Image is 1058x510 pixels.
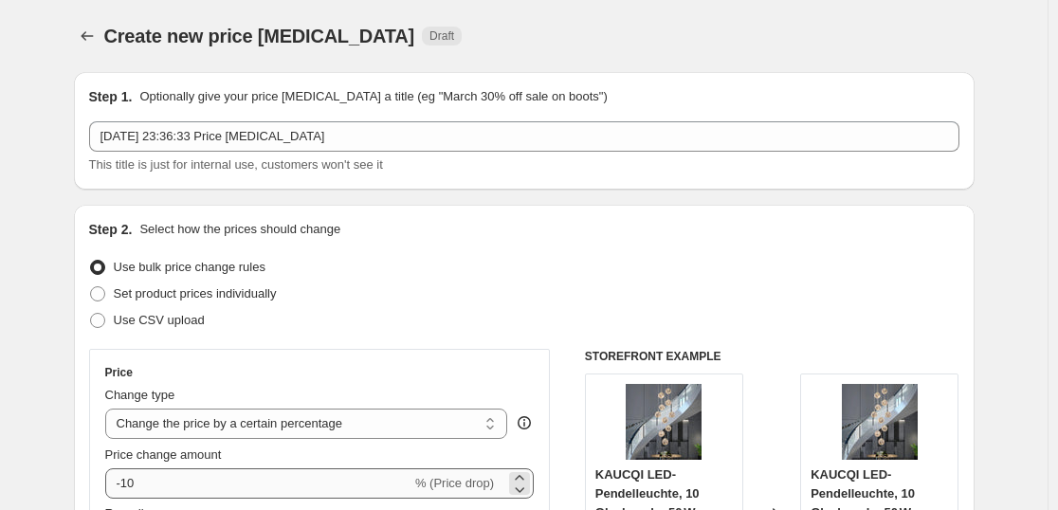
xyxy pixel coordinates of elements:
img: 81Mo-AeiZqL_80x.jpg [842,384,918,460]
img: 81Mo-AeiZqL_80x.jpg [626,384,702,460]
span: This title is just for internal use, customers won't see it [89,157,383,172]
input: 30% off holiday sale [89,121,959,152]
span: Draft [429,28,454,44]
div: help [515,413,534,432]
p: Select how the prices should change [139,220,340,239]
h2: Step 2. [89,220,133,239]
span: Use CSV upload [114,313,205,327]
h3: Price [105,365,133,380]
span: Use bulk price change rules [114,260,265,274]
span: Change type [105,388,175,402]
button: Price change jobs [74,23,100,49]
span: Set product prices individually [114,286,277,301]
input: -15 [105,468,411,499]
h6: STOREFRONT EXAMPLE [585,349,959,364]
span: Create new price [MEDICAL_DATA] [104,26,415,46]
h2: Step 1. [89,87,133,106]
p: Optionally give your price [MEDICAL_DATA] a title (eg "March 30% off sale on boots") [139,87,607,106]
span: % (Price drop) [415,476,494,490]
span: Price change amount [105,447,222,462]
